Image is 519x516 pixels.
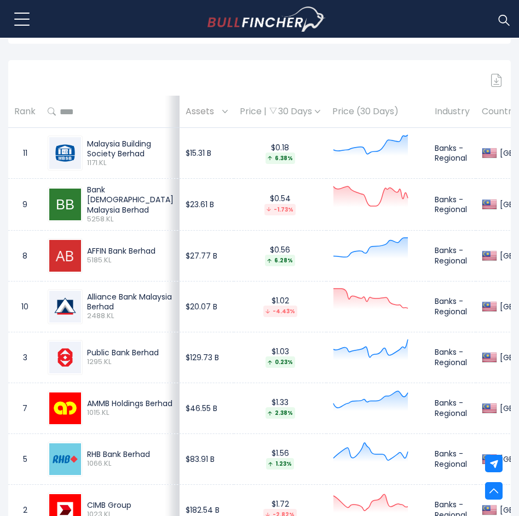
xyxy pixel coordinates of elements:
div: Bank [DEMOGRAPHIC_DATA] Malaysia Berhad [87,185,174,215]
div: $0.18 [240,143,320,164]
div: $1.03 [240,347,320,368]
span: Assets [186,103,220,120]
div: 6.38% [266,153,295,164]
div: Alliance Bank Malaysia Berhad [87,292,174,312]
span: 5185.KL [87,256,174,265]
td: 3 [8,332,42,383]
div: $1.02 [240,296,320,317]
td: 5 [8,433,42,484]
td: 11 [8,128,42,179]
div: Public Bank Berhad [87,348,174,357]
th: Price (30 Days) [326,96,429,128]
img: 2488.KL.png [49,291,81,322]
img: Bullfincher logo [207,7,326,32]
a: Go to homepage [207,7,325,32]
div: 6.28% [265,255,295,266]
div: $1.56 [240,448,320,470]
th: Industry [429,96,476,128]
div: 2.38% [266,407,295,419]
img: 1171.KL.png [49,137,81,169]
div: 1.23% [266,458,294,470]
td: $129.73 B [180,332,234,383]
div: $0.56 [240,245,320,266]
img: 1295.KL.png [49,342,81,373]
td: $46.55 B [180,383,234,433]
td: $15.31 B [180,128,234,179]
td: Banks - Regional [429,230,476,281]
div: AMMB Holdings Berhad [87,398,174,408]
td: 9 [8,179,42,230]
div: Malaysia Building Society Berhad [87,139,174,159]
td: Banks - Regional [429,281,476,332]
td: $27.77 B [180,230,234,281]
span: 2488.KL [87,312,174,321]
span: 1171.KL [87,159,174,168]
td: $83.91 B [180,433,234,484]
td: Banks - Regional [429,383,476,433]
td: Banks - Regional [429,128,476,179]
td: $23.61 B [180,179,234,230]
div: CIMB Group [87,500,174,510]
th: Rank [8,96,42,128]
div: $1.33 [240,397,320,419]
div: $0.54 [240,193,320,215]
td: Banks - Regional [429,433,476,484]
span: 5258.KL [87,215,174,224]
span: 1295.KL [87,357,174,367]
div: -4.43% [263,306,297,317]
div: 0.23% [266,356,295,368]
span: 1015.KL [87,408,174,418]
div: -1.73% [264,204,296,215]
img: 1066.KL.png [49,443,81,475]
td: 10 [8,281,42,332]
td: $20.07 B [180,281,234,332]
td: Banks - Regional [429,332,476,383]
td: 8 [8,230,42,281]
td: Banks - Regional [429,179,476,230]
td: 7 [8,383,42,433]
span: 1066.KL [87,459,174,468]
div: AFFIN Bank Berhad [87,246,174,256]
div: Price | 30 Days [240,106,320,118]
div: RHB Bank Berhad [87,449,174,459]
img: 1015.KL.png [49,392,81,424]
